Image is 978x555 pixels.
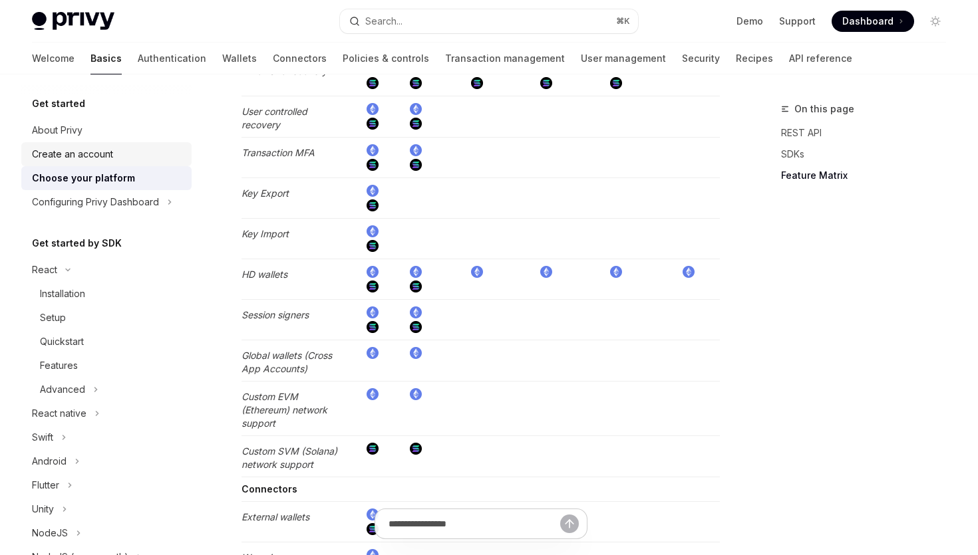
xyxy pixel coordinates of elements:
[21,521,192,545] button: Toggle NodeJS section
[32,262,57,278] div: React
[471,266,483,278] img: ethereum.png
[21,330,192,354] a: Quickstart
[138,43,206,74] a: Authentication
[540,266,552,278] img: ethereum.png
[781,165,957,186] a: Feature Matrix
[367,225,379,237] img: ethereum.png
[242,309,309,320] em: Session signers
[779,15,816,28] a: Support
[560,514,579,533] button: Send message
[32,501,54,517] div: Unity
[242,106,307,130] em: User controlled recovery
[445,43,565,74] a: Transaction management
[242,269,287,280] em: HD wallets
[32,429,53,445] div: Swift
[410,443,422,455] img: solana.png
[683,266,695,278] img: ethereum.png
[410,280,422,292] img: solana.png
[410,306,422,318] img: ethereum.png
[410,266,422,278] img: ethereum.png
[242,228,289,239] em: Key Import
[540,77,552,89] img: solana.png
[367,266,379,278] img: ethereum.png
[32,12,114,31] img: light logo
[367,118,379,130] img: solana.png
[581,43,666,74] a: User management
[32,477,59,493] div: Flutter
[610,266,622,278] img: ethereum.png
[410,77,422,89] img: solana.png
[32,122,82,138] div: About Privy
[389,509,560,538] input: Ask a question...
[367,321,379,333] img: solana.png
[90,43,122,74] a: Basics
[789,43,852,74] a: API reference
[242,187,289,199] em: Key Export
[21,258,192,282] button: Toggle React section
[222,43,257,74] a: Wallets
[367,185,379,197] img: ethereum.png
[21,354,192,378] a: Features
[736,15,763,28] a: Demo
[242,350,332,374] em: Global wallets (Cross App Accounts)
[242,147,315,158] em: Transaction MFA
[367,144,379,156] img: ethereum.png
[832,11,914,32] a: Dashboard
[410,347,422,359] img: ethereum.png
[40,358,78,374] div: Features
[610,77,622,89] img: solana.png
[410,388,422,400] img: ethereum.png
[925,11,946,32] button: Toggle dark mode
[410,321,422,333] img: solana.png
[410,118,422,130] img: solana.png
[367,306,379,318] img: ethereum.png
[794,101,854,117] span: On this page
[367,199,379,211] img: solana.png
[21,282,192,306] a: Installation
[367,388,379,400] img: ethereum.png
[40,382,85,397] div: Advanced
[367,443,379,455] img: solana.png
[367,159,379,171] img: solana.png
[367,77,379,89] img: solana.png
[21,473,192,497] button: Toggle Flutter section
[367,347,379,359] img: ethereum.png
[410,103,422,115] img: ethereum.png
[410,144,422,156] img: ethereum.png
[21,401,192,425] button: Toggle React native section
[21,449,192,473] button: Toggle Android section
[242,483,297,495] strong: Connectors
[367,240,379,252] img: solana.png
[340,9,637,33] button: Open search
[242,65,327,76] em: Automatic recovery
[367,103,379,115] img: ethereum.png
[21,306,192,330] a: Setup
[367,280,379,292] img: solana.png
[21,166,192,190] a: Choose your platform
[682,43,720,74] a: Security
[32,96,85,112] h5: Get started
[343,43,429,74] a: Policies & controls
[32,525,68,541] div: NodeJS
[410,159,422,171] img: solana.png
[32,453,67,469] div: Android
[32,235,122,251] h5: Get started by SDK
[842,15,894,28] span: Dashboard
[40,334,84,350] div: Quickstart
[21,142,192,166] a: Create an account
[40,286,85,302] div: Installation
[781,144,957,165] a: SDKs
[32,405,86,421] div: React native
[21,425,192,449] button: Toggle Swift section
[32,43,75,74] a: Welcome
[365,13,403,29] div: Search...
[32,146,113,162] div: Create an account
[736,43,773,74] a: Recipes
[242,445,337,470] em: Custom SVM (Solana) network support
[21,190,192,214] button: Toggle Configuring Privy Dashboard section
[21,497,192,521] button: Toggle Unity section
[471,77,483,89] img: solana.png
[32,170,135,186] div: Choose your platform
[21,118,192,142] a: About Privy
[40,310,66,326] div: Setup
